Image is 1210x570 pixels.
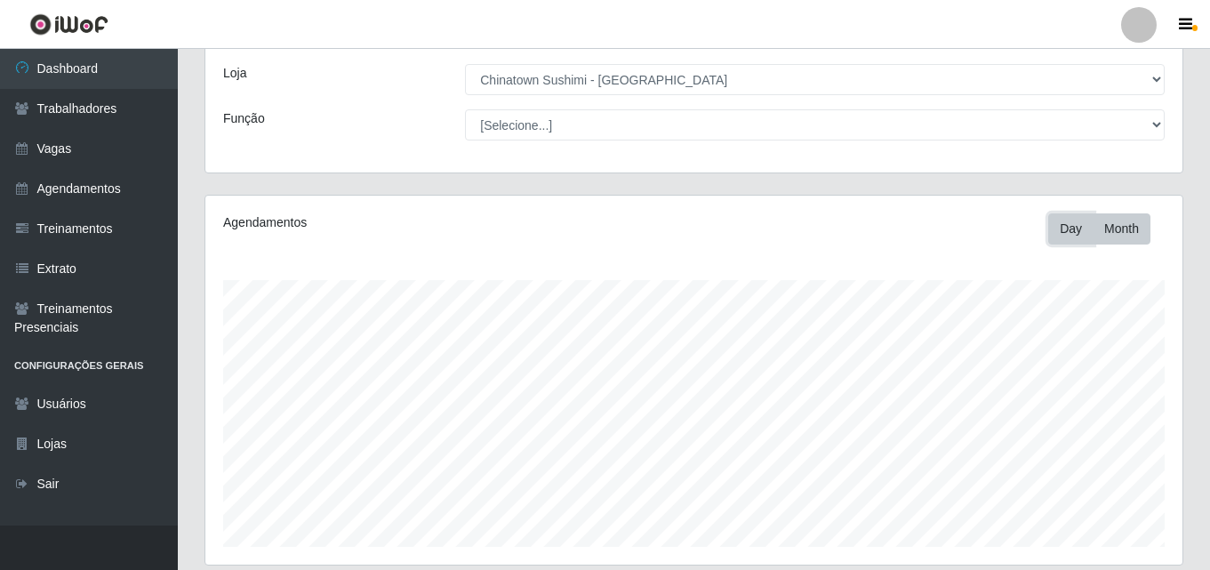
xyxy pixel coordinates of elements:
[223,64,246,83] label: Loja
[1048,213,1165,245] div: Toolbar with button groups
[223,213,600,232] div: Agendamentos
[1048,213,1150,245] div: First group
[29,13,108,36] img: CoreUI Logo
[1048,213,1094,245] button: Day
[1093,213,1150,245] button: Month
[223,109,265,128] label: Função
